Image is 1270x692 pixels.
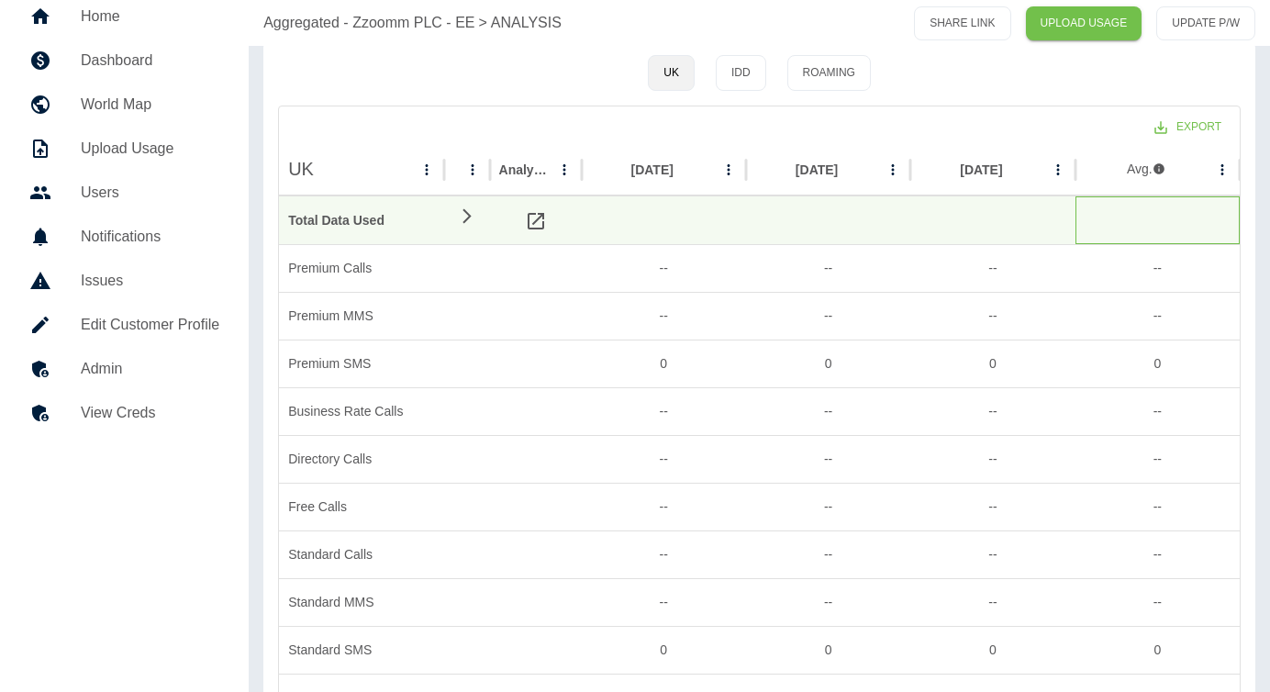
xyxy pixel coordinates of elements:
[279,244,443,292] div: Premium Calls
[81,226,219,248] h5: Notifications
[81,358,219,380] h5: Admin
[582,387,746,435] div: --
[910,578,1075,626] div: --
[1156,6,1255,40] button: UPDATE P/W
[910,387,1075,435] div: --
[910,292,1075,340] div: --
[279,340,443,387] div: Premium SMS
[1075,530,1240,578] div: --
[279,483,443,530] div: Free Calls
[81,182,219,204] h5: Users
[582,340,746,387] div: 0
[279,626,443,674] div: Standard SMS
[1153,162,1165,175] svg: 3 months avg
[81,314,219,336] h5: Edit Customer Profile
[746,292,910,340] div: --
[1075,340,1240,387] div: 0
[716,157,741,183] button: Jun 2025 column menu
[1075,578,1240,626] div: --
[746,483,910,530] div: --
[81,94,219,116] h5: World Map
[81,138,219,160] h5: Upload Usage
[746,244,910,292] div: --
[1075,387,1240,435] div: --
[914,6,1010,40] button: SHARE LINK
[1075,435,1240,483] div: --
[460,157,485,183] button: column menu
[1045,157,1071,183] button: Apr 2025 column menu
[478,12,486,34] p: >
[582,626,746,674] div: 0
[716,55,766,91] button: IDD
[582,292,746,340] div: --
[263,12,474,34] a: Aggregated - Zzoomm PLC - EE
[582,435,746,483] div: --
[15,39,234,83] a: Dashboard
[746,578,910,626] div: --
[491,12,562,34] a: ANALYSIS
[910,340,1075,387] div: 0
[746,340,910,387] div: 0
[15,391,234,435] a: View Creds
[15,171,234,215] a: Users
[631,162,674,177] div: [DATE]
[279,578,443,626] div: Standard MMS
[910,435,1075,483] div: --
[582,483,746,530] div: --
[910,483,1075,530] div: --
[279,387,443,435] div: Business Rate Calls
[582,578,746,626] div: --
[1209,157,1235,183] button: avg column menu
[910,530,1075,578] div: --
[81,270,219,292] h5: Issues
[81,6,219,28] h5: Home
[746,530,910,578] div: --
[1026,6,1142,40] a: UPLOAD USAGE
[880,157,906,183] button: May 2025 column menu
[1127,160,1165,178] div: Avg.
[582,244,746,292] div: --
[787,55,871,91] button: Roaming
[288,197,434,244] div: Total Data Used
[15,347,234,391] a: Admin
[15,215,234,259] a: Notifications
[15,303,234,347] a: Edit Customer Profile
[81,50,219,72] h5: Dashboard
[15,259,234,303] a: Issues
[279,530,443,578] div: Standard Calls
[746,626,910,674] div: 0
[81,402,219,424] h5: View Creds
[1140,110,1236,144] button: Export
[582,530,746,578] div: --
[414,157,440,183] button: UK column menu
[1075,244,1240,292] div: --
[279,435,443,483] div: Directory Calls
[1075,292,1240,340] div: --
[15,127,234,171] a: Upload Usage
[288,156,314,183] h4: UK
[1075,626,1240,674] div: 0
[1075,483,1240,530] div: --
[648,55,695,91] button: UK
[910,626,1075,674] div: 0
[796,162,838,177] div: [DATE]
[279,292,443,340] div: Premium MMS
[746,387,910,435] div: --
[746,435,910,483] div: --
[551,157,577,183] button: Analysis column menu
[499,162,550,177] div: Analysis
[15,83,234,127] a: World Map
[960,162,1002,177] div: [DATE]
[910,244,1075,292] div: --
